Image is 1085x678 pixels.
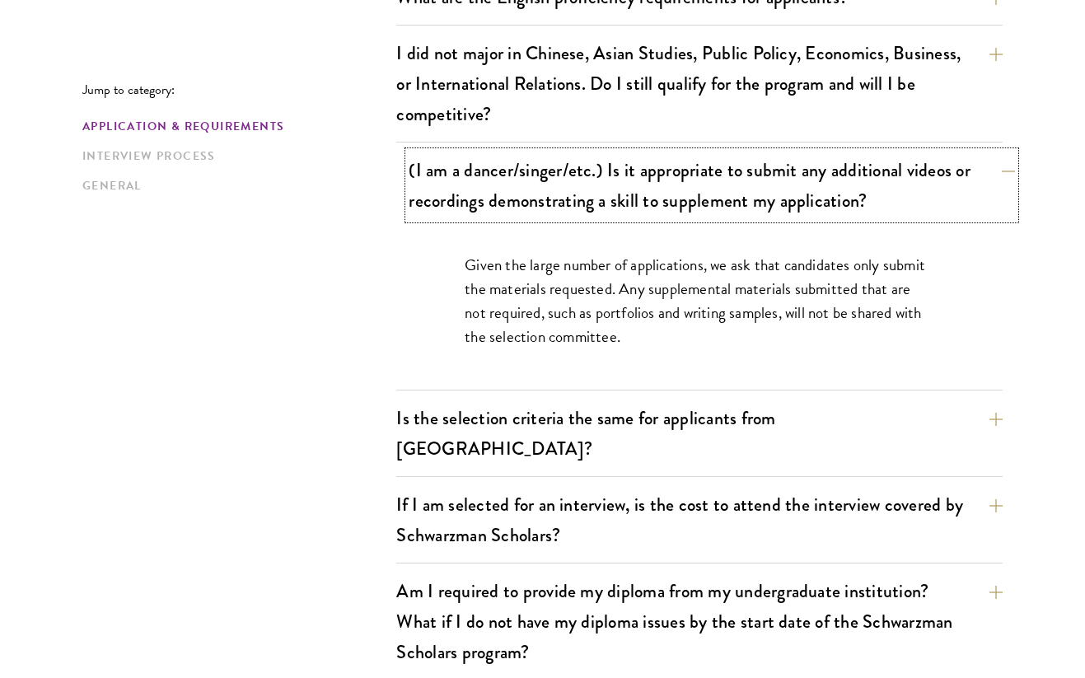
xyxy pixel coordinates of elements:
[409,152,1015,219] button: (I am a dancer/singer/etc.) Is it appropriate to submit any additional videos or recordings demon...
[396,35,1003,133] button: I did not major in Chinese, Asian Studies, Public Policy, Economics, Business, or International R...
[396,573,1003,671] button: Am I required to provide my diploma from my undergraduate institution? What if I do not have my d...
[82,147,386,165] a: Interview Process
[82,82,396,97] p: Jump to category:
[396,486,1003,554] button: If I am selected for an interview, is the cost to attend the interview covered by Schwarzman Scho...
[82,177,386,194] a: General
[465,253,934,348] p: Given the large number of applications, we ask that candidates only submit the materials requeste...
[82,118,386,135] a: Application & Requirements
[396,400,1003,467] button: Is the selection criteria the same for applicants from [GEOGRAPHIC_DATA]?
